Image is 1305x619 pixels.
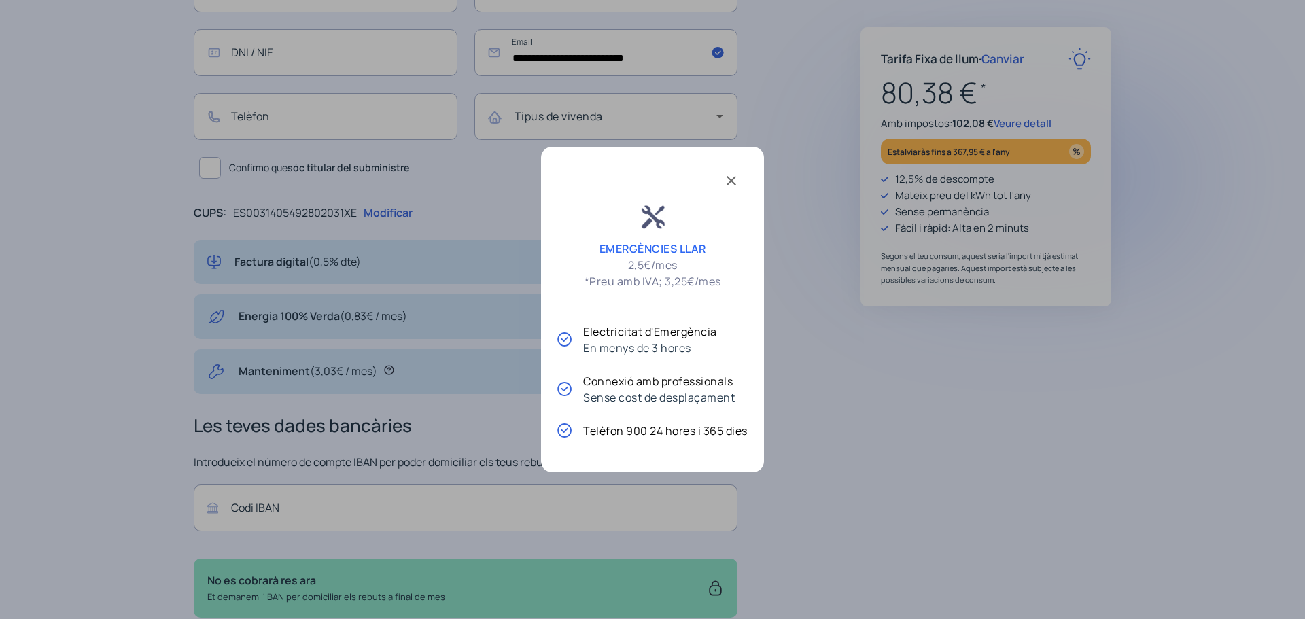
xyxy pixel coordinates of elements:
[585,257,721,289] p: 2,5€/mes
[583,373,735,389] p: Connexió amb professionals
[629,196,676,240] img: ico-emergencias-hogar.png
[583,323,717,340] p: Electricitat d'Emergència
[583,389,735,406] p: Sense cost de desplaçament
[599,241,706,257] p: EMERGÈNCIES LLAR
[585,273,721,289] span: *Preu amb IVA; 3,25€/mes
[583,340,717,356] p: En menys de 3 hores
[583,423,748,439] p: Telèfon 900 24 hores i 365 dies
